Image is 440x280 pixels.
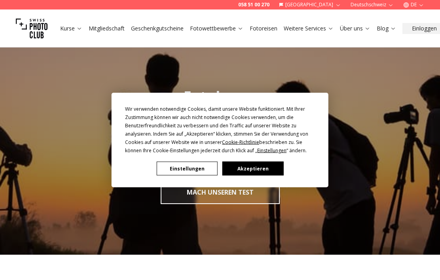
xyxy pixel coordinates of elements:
div: Wir verwenden notwendige Cookies, damit unsere Website funktioniert. Mit Ihrer Zustimmung können ... [125,105,315,155]
span: Einstellungen [257,147,286,154]
span: Cookie-Richtlinie [222,139,259,146]
div: Cookie Consent Prompt [112,93,328,187]
button: Akzeptieren [222,162,283,176]
button: Einstellungen [157,162,218,176]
